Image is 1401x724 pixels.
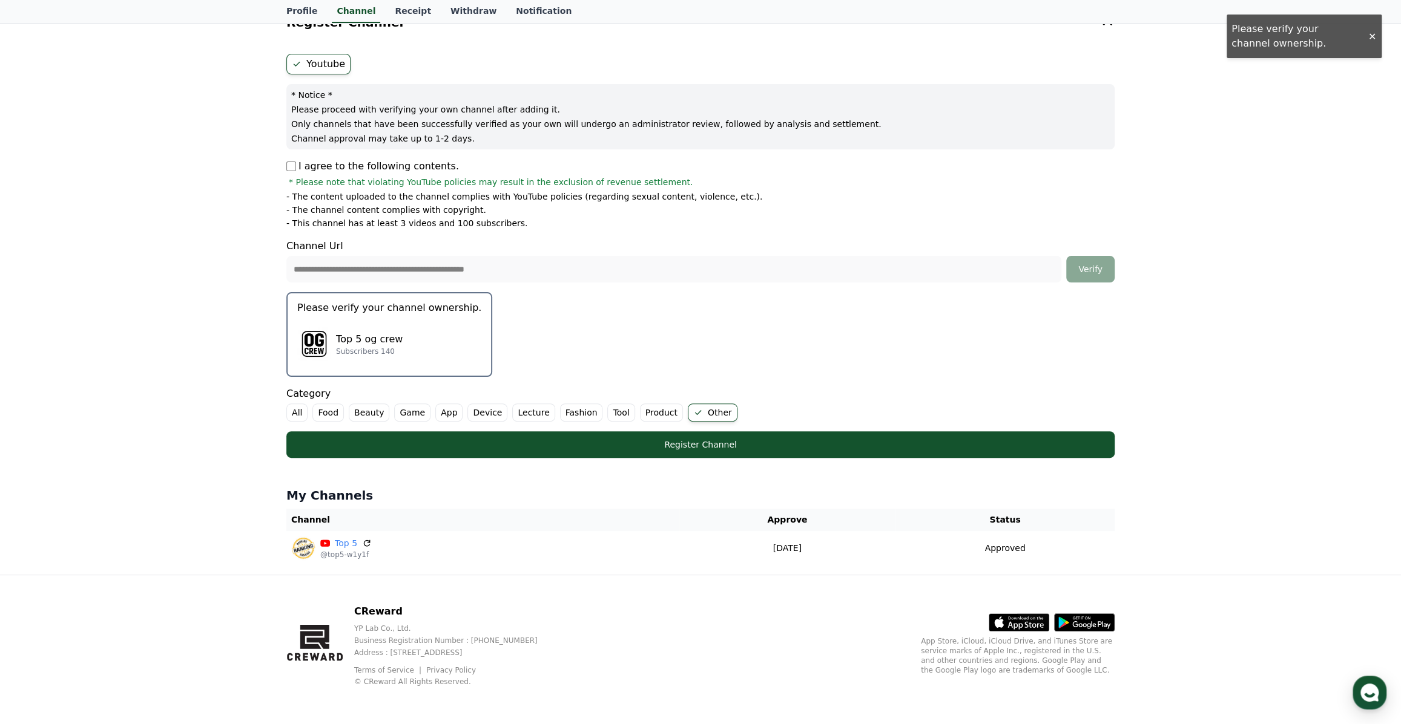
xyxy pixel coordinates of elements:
[688,403,737,422] label: Other
[320,550,372,559] p: @top5-w1y1f
[984,542,1025,555] p: Approved
[286,159,459,174] p: I agree to the following contents.
[394,403,430,422] label: Game
[286,16,403,29] h4: Register Channel
[289,176,693,188] span: * Please note that violating YouTube policies may result in the exclusion of revenue settlement.
[291,132,1110,145] p: Channel approval may take up to 1-2 days.
[921,636,1115,675] p: App Store, iCloud, iCloud Drive, and iTunes Store are service marks of Apple Inc., registered in ...
[640,403,683,422] label: Product
[349,403,389,422] label: Beauty
[297,327,331,361] img: Top 5 og crew
[286,292,492,377] button: Please verify your channel ownership. Top 5 og crew Top 5 og crew Subscribers 140
[311,439,1090,451] div: Register Channel
[354,666,423,674] a: Terms of Service
[467,403,507,422] label: Device
[354,648,557,657] p: Address : [STREET_ADDRESS]
[354,624,557,633] p: YP Lab Co., Ltd.
[607,403,635,422] label: Tool
[354,636,557,645] p: Business Registration Number : [PHONE_NUMBER]
[895,509,1115,531] th: Status
[286,509,679,531] th: Channel
[560,403,603,422] label: Fashion
[286,403,308,422] label: All
[286,217,527,229] p: - This channel has at least 3 videos and 100 subscribers.
[354,604,557,619] p: CReward
[291,118,1110,130] p: Only channels that have been successfully verified as your own will undergo an administrator revi...
[291,89,1110,101] p: * Notice *
[286,431,1115,458] button: Register Channel
[297,301,481,315] p: Please verify your channel ownership.
[179,402,209,411] span: Settings
[291,536,315,560] img: Top 5
[286,54,351,74] label: Youtube
[1071,263,1110,275] div: Verify
[4,383,80,414] a: Home
[354,677,557,686] p: © CReward All Rights Reserved.
[286,487,1115,504] h4: My Channels
[286,386,1115,422] div: Category
[1066,256,1115,282] button: Verify
[312,403,344,422] label: Food
[336,347,403,356] p: Subscribers 140
[336,332,403,347] p: Top 5 og crew
[335,537,357,550] a: Top 5
[435,403,463,422] label: App
[286,191,762,203] p: - The content uploaded to the channel complies with YouTube policies (regarding sexual content, v...
[512,403,555,422] label: Lecture
[679,509,895,531] th: Approve
[156,383,232,414] a: Settings
[31,402,52,411] span: Home
[291,103,1110,116] p: Please proceed with verifying your own channel after adding it.
[426,666,476,674] a: Privacy Policy
[286,204,486,216] p: - The channel content complies with copyright.
[684,542,891,555] p: [DATE]
[80,383,156,414] a: Messages
[286,239,1115,282] div: Channel Url
[101,402,136,412] span: Messages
